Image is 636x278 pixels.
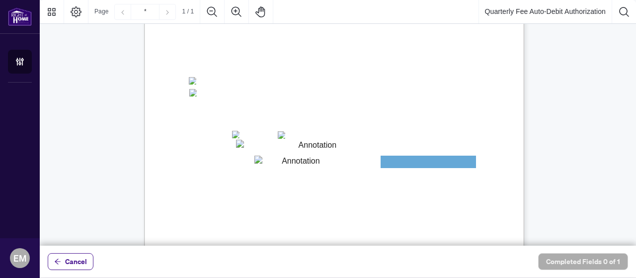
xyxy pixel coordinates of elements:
button: Cancel [48,253,93,270]
img: logo [8,7,32,26]
button: Completed Fields 0 of 1 [538,253,628,270]
span: Cancel [65,254,87,270]
span: arrow-left [54,258,61,265]
span: EM [13,251,26,265]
